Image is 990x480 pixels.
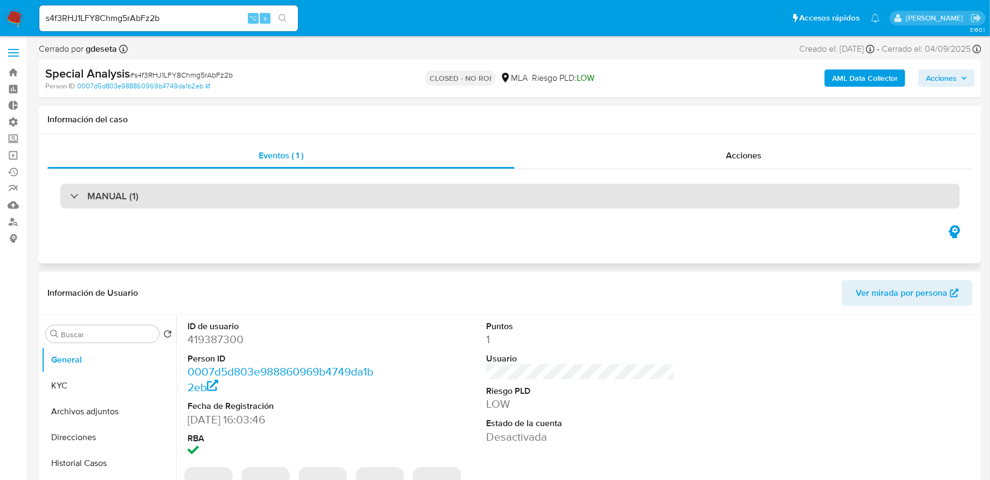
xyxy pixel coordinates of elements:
b: Person ID [45,81,75,91]
span: Acciones [926,69,957,87]
button: Archivos adjuntos [41,399,176,425]
span: Riesgo PLD: [532,72,594,84]
button: search-icon [272,11,294,26]
div: Cerrado el: 04/09/2025 [882,43,981,55]
span: LOW [577,72,594,84]
button: Acciones [918,69,975,87]
a: Notificaciones [871,13,880,23]
span: Cerrado por [39,43,117,55]
dt: Estado de la cuenta [486,418,675,429]
button: General [41,347,176,373]
div: MLA [500,72,528,84]
input: Buscar usuario o caso... [39,11,298,25]
dt: RBA [188,433,376,444]
dd: [DATE] 16:03:46 [188,412,376,427]
dt: Usuario [486,353,675,365]
button: Historial Casos [41,450,176,476]
span: Acciones [726,149,761,162]
div: Creado el: [DATE] [799,43,875,55]
button: Volver al orden por defecto [163,330,172,342]
span: Ver mirada por persona [856,280,947,306]
span: Eventos ( 1 ) [259,149,303,162]
button: KYC [41,373,176,399]
div: MANUAL (1) [60,184,960,208]
a: 0007d5d803e988860969b4749da1b2eb [77,81,210,91]
dd: 419387300 [188,332,376,347]
dt: Puntos [486,321,675,332]
span: # s4f3RHJ1LFY8Chmg5rAbFz2b [130,69,233,80]
dt: Fecha de Registración [188,400,376,412]
input: Buscar [61,330,155,339]
a: Salir [971,12,982,24]
span: - [877,43,880,55]
dd: LOW [486,396,675,412]
dt: ID de usuario [188,321,376,332]
button: Ver mirada por persona [842,280,973,306]
dd: 1 [486,332,675,347]
p: fabricio.bottalo@mercadolibre.com [906,13,967,23]
b: Special Analysis [45,65,130,82]
span: s [264,13,267,23]
b: AML Data Collector [832,69,898,87]
button: AML Data Collector [825,69,905,87]
a: 0007d5d803e988860969b4749da1b2eb [188,364,373,394]
h3: MANUAL (1) [87,190,139,202]
h1: Información de Usuario [47,288,138,298]
h1: Información del caso [47,114,973,125]
b: gdeseta [84,43,117,55]
span: Accesos rápidos [800,12,860,24]
button: Direcciones [41,425,176,450]
button: Buscar [50,330,59,338]
p: CLOSED - NO ROI [425,71,496,86]
dt: Riesgo PLD [486,385,675,397]
span: ⌥ [249,13,257,23]
dd: Desactivada [486,429,675,444]
dt: Person ID [188,353,376,365]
